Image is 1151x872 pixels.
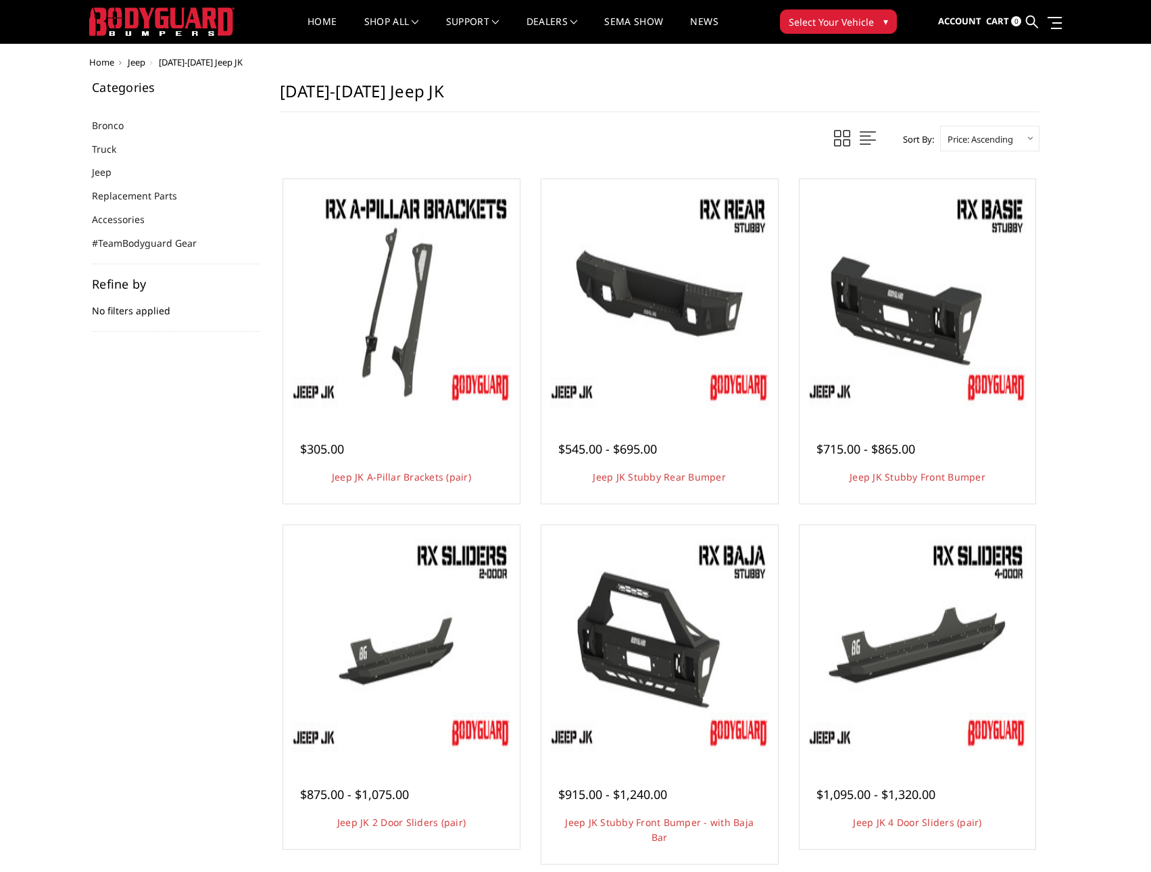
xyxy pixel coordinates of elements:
label: Sort By: [896,129,934,149]
span: Cart [986,15,1009,27]
span: $715.00 - $865.00 [816,441,915,457]
a: Jeep JK Stubby Rear Bumper [593,470,726,483]
a: SEMA Show [604,17,663,43]
span: ▾ [883,14,888,28]
span: [DATE]-[DATE] Jeep JK [159,56,243,68]
h1: [DATE]-[DATE] Jeep JK [280,81,1039,112]
a: Account [938,3,981,40]
img: Jeep JK A-Pillar Brackets (pair) [287,183,516,412]
span: $875.00 - $1,075.00 [300,786,409,802]
span: Account [938,15,981,27]
a: Dealers [526,17,578,43]
a: Cart 0 [986,3,1021,40]
div: No filters applied [92,278,260,332]
img: Jeep JK Stubby Front Bumper [803,183,1033,412]
a: Jeep JK 2 Door Sliders (pair) RX Sliders (4 Door Pictured) [287,529,516,758]
a: Jeep JK Stubby Front Bumper [850,470,985,483]
a: Truck [92,142,133,156]
span: $305.00 [300,441,344,457]
button: Select Your Vehicle [780,9,897,34]
span: Select Your Vehicle [789,15,874,29]
a: Jeep [92,165,128,179]
a: Home [308,17,337,43]
a: Jeep JK Stubby Front Bumper - with Baja Bar [565,816,754,844]
a: Accessories [92,212,162,226]
a: Replacement Parts [92,189,194,203]
a: #TeamBodyguard Gear [92,236,214,250]
a: Bronco [92,118,141,132]
img: BODYGUARD BUMPERS [89,7,235,36]
a: Jeep JK 4 Door Sliders (pair) [853,816,981,829]
span: $1,095.00 - $1,320.00 [816,786,935,802]
a: Jeep JK 2 Door Sliders (pair) [337,816,466,829]
a: shop all [364,17,419,43]
h5: Refine by [92,278,260,290]
a: Support [446,17,499,43]
h5: Categories [92,81,260,93]
a: Jeep [128,56,145,68]
a: Jeep JK A-Pillar Brackets (pair) [332,470,471,483]
a: Jeep JK 4 Door Sliders (pair) ROX Sliders (4 Door Pictured) [803,529,1033,758]
a: Jeep JK Stubby Front Bumper - with Baja Bar Front Stubby End Caps w/ Baja Bar (Lights & Winch Sol... [545,529,775,758]
a: Home [89,56,114,68]
span: $915.00 - $1,240.00 [558,786,667,802]
span: 0 [1011,16,1021,26]
a: Jeep JK Stubby Rear Bumper Jeep JK Stubby Rear Bumper [545,183,775,412]
span: $545.00 - $695.00 [558,441,657,457]
a: News [690,17,718,43]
